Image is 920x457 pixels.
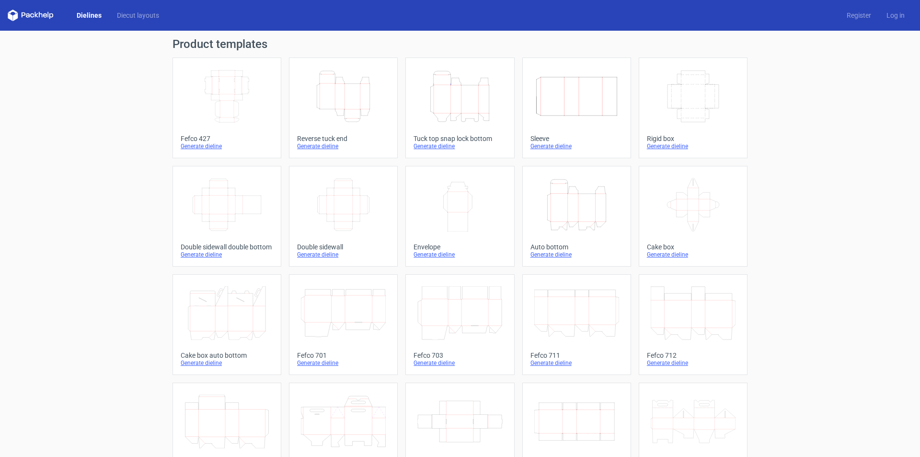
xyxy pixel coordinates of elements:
div: Generate dieline [414,251,506,258]
a: Fefco 712Generate dieline [639,274,747,375]
div: Double sidewall double bottom [181,243,273,251]
div: Generate dieline [414,142,506,150]
a: Double sidewallGenerate dieline [289,166,398,267]
a: Cake box auto bottomGenerate dieline [172,274,281,375]
div: Generate dieline [181,251,273,258]
div: Fefco 703 [414,352,506,359]
div: Generate dieline [647,359,739,367]
div: Generate dieline [530,251,623,258]
div: Double sidewall [297,243,390,251]
div: Generate dieline [181,359,273,367]
a: SleeveGenerate dieline [522,58,631,158]
a: Fefco 711Generate dieline [522,274,631,375]
a: Cake boxGenerate dieline [639,166,747,267]
a: Double sidewall double bottomGenerate dieline [172,166,281,267]
a: Auto bottomGenerate dieline [522,166,631,267]
div: Generate dieline [530,142,623,150]
a: Diecut layouts [109,11,167,20]
a: Reverse tuck endGenerate dieline [289,58,398,158]
div: Generate dieline [647,251,739,258]
div: Fefco 427 [181,135,273,142]
div: Envelope [414,243,506,251]
div: Generate dieline [530,359,623,367]
h1: Product templates [172,38,747,50]
div: Generate dieline [181,142,273,150]
a: Tuck top snap lock bottomGenerate dieline [405,58,514,158]
div: Fefco 711 [530,352,623,359]
div: Sleeve [530,135,623,142]
div: Generate dieline [297,251,390,258]
a: Register [839,11,879,20]
div: Rigid box [647,135,739,142]
div: Generate dieline [297,142,390,150]
div: Generate dieline [647,142,739,150]
div: Tuck top snap lock bottom [414,135,506,142]
a: Rigid boxGenerate dieline [639,58,747,158]
a: Dielines [69,11,109,20]
a: Fefco 701Generate dieline [289,274,398,375]
div: Cake box auto bottom [181,352,273,359]
a: EnvelopeGenerate dieline [405,166,514,267]
div: Reverse tuck end [297,135,390,142]
div: Cake box [647,243,739,251]
div: Fefco 712 [647,352,739,359]
a: Log in [879,11,912,20]
div: Generate dieline [414,359,506,367]
div: Fefco 701 [297,352,390,359]
div: Generate dieline [297,359,390,367]
a: Fefco 427Generate dieline [172,58,281,158]
a: Fefco 703Generate dieline [405,274,514,375]
div: Auto bottom [530,243,623,251]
